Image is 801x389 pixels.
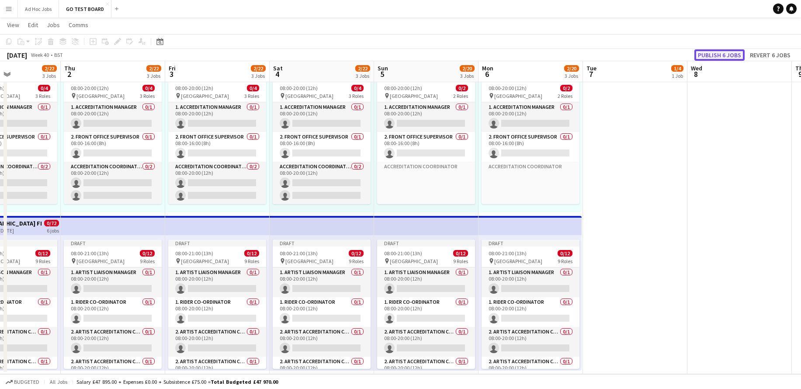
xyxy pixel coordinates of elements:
span: 08:00-20:00 (12h) [175,85,213,91]
app-card-role: 1. Accreditation Manager0/108:00-20:00 (12h) [168,102,266,132]
a: Jobs [43,19,63,31]
app-card-role: 2. Artist Accreditation Co-ordinator0/108:00-20:00 (12h) [64,357,162,386]
div: Draft [64,240,162,247]
app-job-card: 08:00-20:00 (12h)0/4 [GEOGRAPHIC_DATA]3 Roles1. Accreditation Manager0/108:00-20:00 (12h) 2. Fron... [168,81,266,204]
span: [GEOGRAPHIC_DATA] [181,258,229,264]
span: Jobs [47,21,60,29]
app-card-role: 2. Front Office Supervisor0/108:00-16:00 (8h) [377,132,475,162]
div: Draft08:00-21:00 (13h)0/12 [GEOGRAPHIC_DATA]9 Roles1. Artist Liaison Manager0/108:00-20:00 (12h) ... [273,240,371,369]
app-card-role: Accreditation Coordinator0/208:00-20:00 (12h) [64,162,162,204]
app-job-card: 08:00-20:00 (12h)0/4 [GEOGRAPHIC_DATA]3 Roles1. Accreditation Manager0/108:00-20:00 (12h) 2. Fron... [273,81,371,204]
div: 3 Jobs [42,73,56,79]
span: [GEOGRAPHIC_DATA] [390,258,438,264]
span: [GEOGRAPHIC_DATA] [285,93,333,99]
span: 2/20 [564,65,579,72]
app-card-role: 2. Artist Accreditation Co-ordinator0/108:00-20:00 (12h) [64,327,162,357]
span: 0/72 [44,220,59,226]
span: 1/4 [671,65,683,72]
span: 08:00-20:00 (12h) [384,85,422,91]
app-card-role: 1. Artist Liaison Manager0/108:00-20:00 (12h) [64,267,162,297]
span: 0/2 [560,85,572,91]
app-card-role: 1. Rider Co-ordinator0/108:00-20:00 (12h) [168,297,266,327]
span: 08:00-21:00 (13h) [175,250,213,257]
span: 8 [690,69,702,79]
app-card-role: 1. Rider Co-ordinator0/108:00-20:00 (12h) [273,297,371,327]
span: 9 Roles [35,258,50,264]
span: Wed [691,64,702,72]
app-card-role: 2. Artist Accreditation Co-ordinator0/108:00-20:00 (12h) [168,357,266,386]
button: GO TEST BOARD [59,0,111,17]
app-card-role: 1. Accreditation Manager0/108:00-20:00 (12h) [273,102,371,132]
span: Comms [69,21,88,29]
app-card-role-placeholder: Accreditation Coordinator [482,162,579,204]
span: 9 Roles [453,258,468,264]
app-card-role: Accreditation Coordinator0/208:00-20:00 (12h) [273,162,371,204]
app-card-role: 1. Accreditation Manager0/108:00-20:00 (12h) [482,102,579,132]
span: [GEOGRAPHIC_DATA] [494,258,542,264]
app-card-role: 1. Rider Co-ordinator0/108:00-20:00 (12h) [64,297,162,327]
span: 2 Roles [558,93,572,99]
div: Draft [377,240,475,247]
div: 3 Jobs [147,73,161,79]
span: 0/12 [140,250,155,257]
app-job-card: Draft08:00-21:00 (13h)0/12 [GEOGRAPHIC_DATA]9 Roles1. Artist Liaison Manager0/108:00-20:00 (12h) ... [64,240,162,369]
app-card-role: 2. Front Office Supervisor0/108:00-16:00 (8h) [273,132,371,162]
app-card-role-placeholder: Accreditation Coordinator [377,162,475,204]
span: 7 [585,69,596,79]
span: [GEOGRAPHIC_DATA] [76,258,125,264]
span: 2/22 [251,65,266,72]
div: Draft08:00-21:00 (13h)0/12 [GEOGRAPHIC_DATA]9 Roles1. Artist Liaison Manager0/108:00-20:00 (12h) ... [482,240,579,369]
app-job-card: 08:00-20:00 (12h)0/2 [GEOGRAPHIC_DATA]2 Roles1. Accreditation Manager0/108:00-20:00 (12h) 2. Fron... [482,81,579,204]
span: 0/2 [456,85,468,91]
app-card-role: 1. Accreditation Manager0/108:00-20:00 (12h) [377,102,475,132]
span: 08:00-21:00 (13h) [71,250,109,257]
span: 08:00-20:00 (12h) [280,85,318,91]
span: 4 [272,69,283,79]
span: 9 Roles [140,258,155,264]
span: 0/12 [244,250,259,257]
span: [GEOGRAPHIC_DATA] [494,93,542,99]
span: Total Budgeted £47 970.00 [211,379,278,385]
a: View [3,19,23,31]
span: Sun [378,64,388,72]
span: 0/4 [38,85,50,91]
span: 0/12 [558,250,572,257]
app-card-role: 2. Artist Accreditation Co-ordinator0/108:00-20:00 (12h) [168,327,266,357]
span: Week 40 [29,52,51,58]
app-card-role: 1. Accreditation Manager0/108:00-20:00 (12h) [64,102,162,132]
span: 0/4 [247,85,259,91]
app-card-role: 2. Artist Accreditation Co-ordinator0/108:00-20:00 (12h) [273,327,371,357]
app-job-card: Draft08:00-21:00 (13h)0/12 [GEOGRAPHIC_DATA]9 Roles1. Artist Liaison Manager0/108:00-20:00 (12h) ... [377,240,475,369]
span: 08:00-21:00 (13h) [280,250,318,257]
a: Comms [65,19,92,31]
app-card-role: 2. Artist Accreditation Co-ordinator0/108:00-20:00 (12h) [273,357,371,386]
span: [GEOGRAPHIC_DATA] [181,93,229,99]
app-job-card: 08:00-20:00 (12h)0/4 [GEOGRAPHIC_DATA]3 Roles1. Accreditation Manager0/108:00-20:00 (12h) 2. Fron... [64,81,162,204]
span: All jobs [48,379,69,385]
div: BST [54,52,63,58]
span: [GEOGRAPHIC_DATA] [390,93,438,99]
div: Salary £47 895.00 + Expenses £0.00 + Subsistence £75.00 = [76,379,278,385]
span: 9 Roles [244,258,259,264]
div: 3 Jobs [356,73,370,79]
span: 08:00-21:00 (13h) [489,250,527,257]
span: [GEOGRAPHIC_DATA] [76,93,125,99]
app-card-role: 2. Artist Accreditation Co-ordinator0/108:00-20:00 (12h) [482,357,579,386]
span: Budgeted [14,379,39,385]
app-card-role: 2. Front Office Supervisor0/108:00-16:00 (8h) [168,132,266,162]
span: 2/22 [42,65,57,72]
app-job-card: Draft08:00-21:00 (13h)0/12 [GEOGRAPHIC_DATA]9 Roles1. Artist Liaison Manager0/108:00-20:00 (12h) ... [168,240,266,369]
app-job-card: 08:00-20:00 (12h)0/2 [GEOGRAPHIC_DATA]2 Roles1. Accreditation Manager0/108:00-20:00 (12h) 2. Fron... [377,81,475,204]
span: 9 Roles [558,258,572,264]
span: 3 Roles [140,93,155,99]
span: 2/20 [460,65,475,72]
div: 6 jobs [47,226,59,234]
app-card-role: 2. Artist Accreditation Co-ordinator0/108:00-20:00 (12h) [482,327,579,357]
